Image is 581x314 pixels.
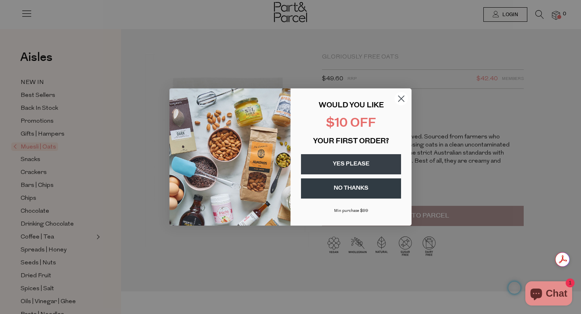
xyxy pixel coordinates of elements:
[523,281,575,308] inbox-online-store-chat: Shopify online store chat
[394,92,408,106] button: Close dialog
[301,178,401,199] button: NO THANKS
[301,154,401,174] button: YES PLEASE
[319,102,384,109] span: WOULD YOU LIKE
[326,117,376,130] span: $10 OFF
[169,88,290,226] img: 43fba0fb-7538-40bc-babb-ffb1a4d097bc.jpeg
[313,138,389,145] span: YOUR FIRST ORDER?
[334,209,368,213] span: Min purchase $99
